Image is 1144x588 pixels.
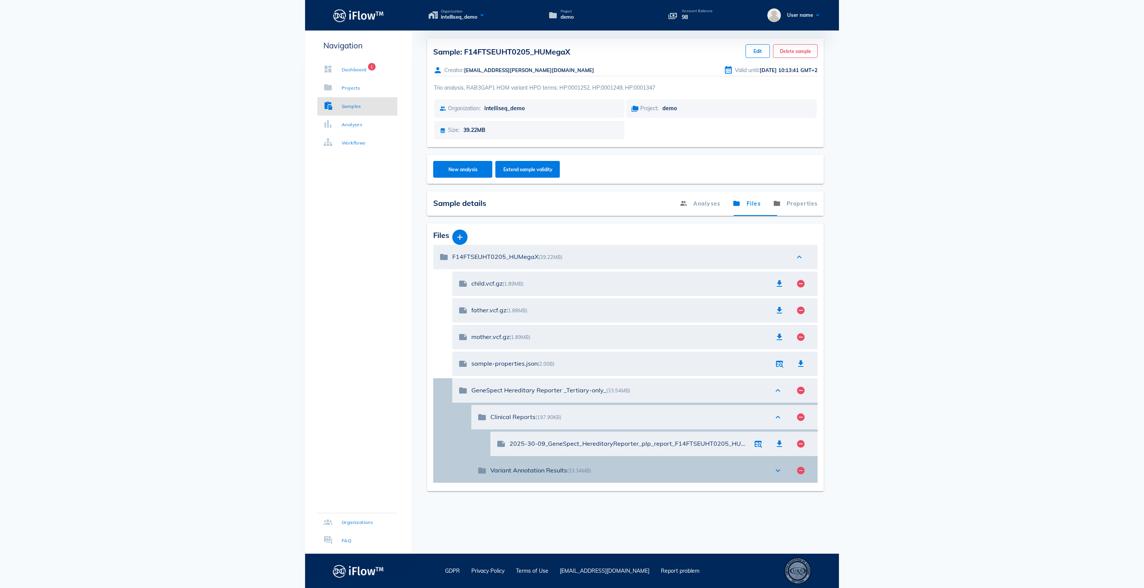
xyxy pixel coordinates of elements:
a: Privacy Policy [471,567,505,574]
a: Analyses [673,191,726,216]
span: Organization: [448,105,480,112]
span: (1.89MB) [503,281,524,287]
span: Sample: F14FTSEUHT0205_HUMegaX [433,47,570,56]
a: GDPR [445,567,460,574]
span: intelliseq_demo [441,13,477,21]
span: Project: [640,105,659,112]
span: [DATE] 10:13:41 GMT+2 [760,67,818,73]
div: Projects [342,84,360,92]
a: Report problem [661,567,699,574]
span: (2.00B) [538,361,554,367]
div: Clinical Reports [490,413,766,421]
i: remove_circle [796,306,805,315]
i: expand_more [773,466,782,475]
i: expand_less [773,386,782,395]
i: expand_less [795,252,804,262]
div: ISO 13485 – Quality Management System [784,557,811,584]
button: Extend sample validity [495,161,560,178]
div: Workflows [342,139,366,147]
div: GeneSpect Hereditary Reporter _Tertiary-only_ [471,387,766,394]
button: Delete sample [773,44,818,58]
div: Variant Annotation Results [490,467,766,474]
a: Terms of Use [516,567,548,574]
i: folder [477,413,487,422]
div: Samples [342,103,361,110]
span: Delete sample [779,48,811,54]
div: Dashboard [342,66,366,74]
i: folder [458,386,468,395]
div: Files [433,230,818,245]
div: sample-properties.json [471,360,769,367]
div: 2025-30-09_GeneSpect_HereditaryReporter_plp_report_F14FTSEUHT0205_HUMegaX.pdf [509,440,747,447]
span: [EMAIL_ADDRESS][PERSON_NAME][DOMAIN_NAME] [464,67,594,73]
span: (1.88MB) [506,307,527,313]
i: expand_less [773,413,782,422]
i: remove_circle [796,466,805,475]
div: Trio analysis, RAB3GAP1 HOM variant HPO terms: HP:0001252, HP:0001249, HP:0001347 [434,76,818,98]
img: logo [333,562,384,580]
div: mother.vcf.gz [471,333,769,341]
span: Valid until: [735,67,760,74]
button: New analysis [433,161,492,178]
i: folder [477,466,487,475]
i: note [496,439,506,448]
i: remove_circle [796,413,805,422]
span: Size: [448,127,460,133]
p: 98 [682,13,712,21]
a: [EMAIL_ADDRESS][DOMAIN_NAME] [560,567,649,574]
span: (33.34MB) [567,468,591,474]
i: remove_circle [796,439,805,448]
span: 39.22MB [463,127,485,133]
div: F14FTSEUHT0205_HUMegaX [452,253,787,260]
span: User name [787,12,813,18]
span: Badge [368,63,376,71]
i: note [458,359,468,368]
span: Creator: [444,67,464,74]
span: New analysis [441,167,485,172]
div: Organizations [342,519,373,526]
i: note [458,306,468,315]
span: Sample details [433,198,486,208]
span: demo [561,13,574,21]
span: Organization [441,10,477,13]
div: father.vcf.gz [471,307,769,314]
p: Account Balance [682,9,712,13]
span: demo [662,105,677,112]
span: (197.90KB) [535,414,561,420]
span: Edit [752,48,763,54]
i: note [458,333,468,342]
span: intelliseq_demo [484,105,525,112]
a: Logo [305,7,412,24]
i: folder [439,252,448,262]
span: (39.22MB) [538,254,562,260]
div: FAQ [342,537,351,545]
span: Project [561,10,574,13]
span: (33.54MB) [606,387,630,394]
span: Extend sample validity [503,167,553,172]
i: remove_circle [796,386,805,395]
i: remove_circle [796,279,805,288]
div: Analyses [342,121,362,129]
div: child.vcf.gz [471,280,769,287]
a: Files [726,191,767,216]
p: Navigation [317,40,397,51]
i: note [458,279,468,288]
span: (1.89MB) [509,334,530,340]
img: User name [767,8,781,22]
i: remove_circle [796,333,805,342]
button: Edit [746,44,770,58]
a: Properties [766,191,824,216]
